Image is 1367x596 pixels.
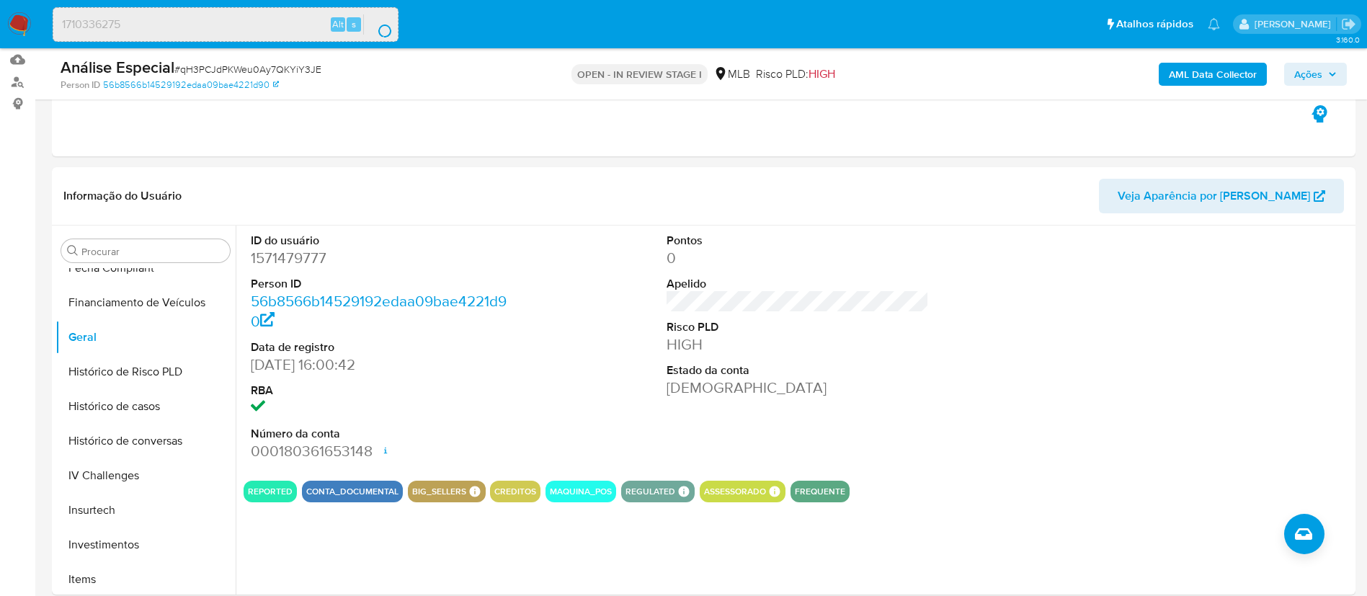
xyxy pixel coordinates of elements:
[667,233,930,249] dt: Pontos
[251,355,514,375] dd: [DATE] 16:00:42
[55,320,236,355] button: Geral
[103,79,279,92] a: 56b8566b14529192edaa09bae4221d90
[61,55,174,79] b: Análise Especial
[667,334,930,355] dd: HIGH
[174,62,321,76] span: # qH3PCJdPKWeu0Ay7QKYiY3JE
[55,389,236,424] button: Histórico de casos
[55,493,236,528] button: Insurtech
[251,290,507,332] a: 56b8566b14529192edaa09bae4221d90
[1336,34,1360,45] span: 3.160.0
[667,319,930,335] dt: Risco PLD
[61,79,100,92] b: Person ID
[67,245,79,257] button: Procurar
[251,276,514,292] dt: Person ID
[1284,63,1347,86] button: Ações
[55,251,236,285] button: Fecha Compliant
[1159,63,1267,86] button: AML Data Collector
[1255,17,1336,31] p: laisa.felismino@mercadolivre.com
[1118,179,1310,213] span: Veja Aparência por [PERSON_NAME]
[251,233,514,249] dt: ID do usuário
[363,14,393,35] button: search-icon
[667,276,930,292] dt: Apelido
[55,355,236,389] button: Histórico de Risco PLD
[667,248,930,268] dd: 0
[667,378,930,398] dd: [DEMOGRAPHIC_DATA]
[63,189,182,203] h1: Informação do Usuário
[251,441,514,461] dd: 000180361653148
[713,66,750,82] div: MLB
[667,363,930,378] dt: Estado da conta
[809,66,835,82] span: HIGH
[1208,18,1220,30] a: Notificações
[352,17,356,31] span: s
[332,17,344,31] span: Alt
[55,528,236,562] button: Investimentos
[55,285,236,320] button: Financiamento de Veículos
[251,339,514,355] dt: Data de registro
[571,64,708,84] p: OPEN - IN REVIEW STAGE I
[81,245,224,258] input: Procurar
[251,383,514,399] dt: RBA
[55,424,236,458] button: Histórico de conversas
[1099,179,1344,213] button: Veja Aparência por [PERSON_NAME]
[1294,63,1322,86] span: Ações
[756,66,835,82] span: Risco PLD:
[1169,63,1257,86] b: AML Data Collector
[55,458,236,493] button: IV Challenges
[251,248,514,268] dd: 1571479777
[1116,17,1193,32] span: Atalhos rápidos
[53,15,398,34] input: Pesquise usuários ou casos...
[251,426,514,442] dt: Número da conta
[1341,17,1356,32] a: Sair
